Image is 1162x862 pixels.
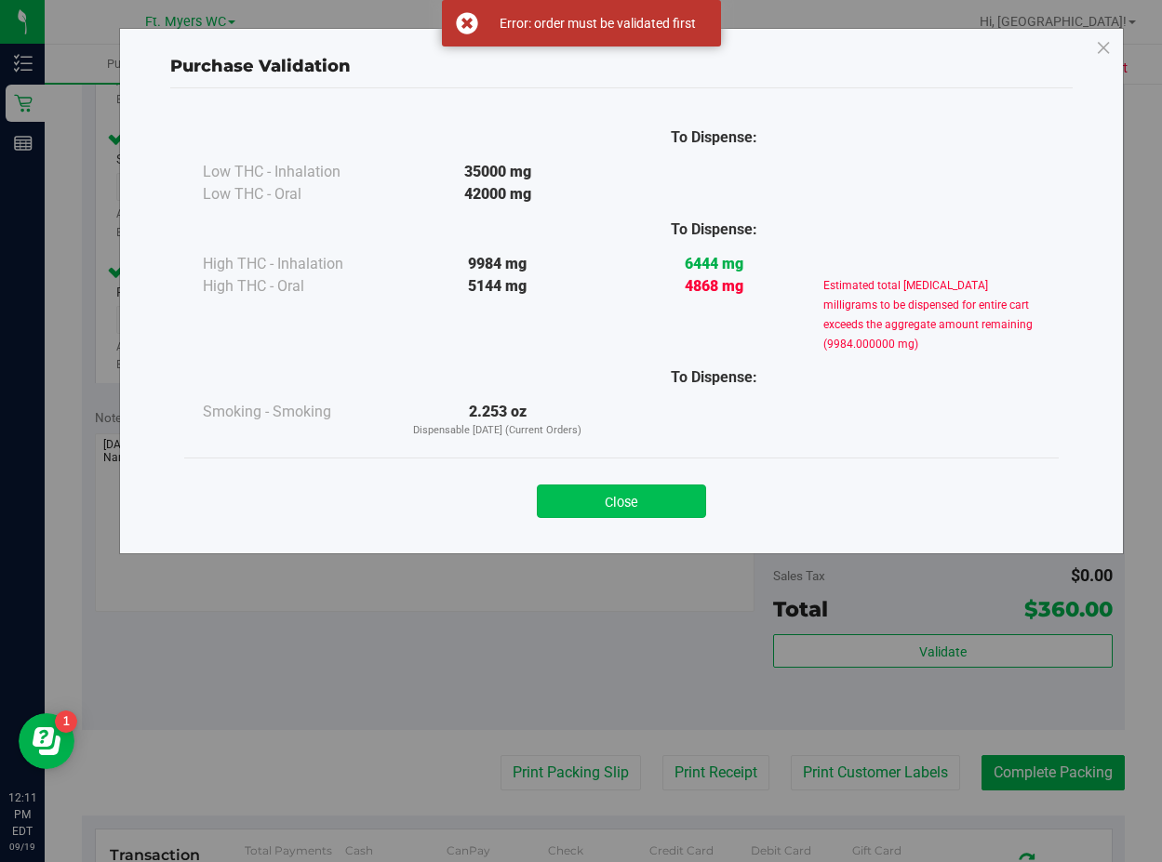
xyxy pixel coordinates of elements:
div: To Dispense: [606,366,822,389]
p: Dispensable [DATE] (Current Orders) [389,423,606,439]
strong: 4868 mg [685,277,743,295]
button: Close [537,484,706,518]
div: 2.253 oz [389,401,606,439]
div: 42000 mg [389,183,606,206]
small: Estimated total [MEDICAL_DATA] milligrams to be dispensed for entire cart exceeds the aggregate a... [823,279,1033,351]
div: High THC - Inhalation [203,253,389,275]
div: To Dispense: [606,126,822,149]
div: Error: order must be validated first [488,14,707,33]
div: Smoking - Smoking [203,401,389,423]
div: Low THC - Inhalation [203,161,389,183]
div: To Dispense: [606,219,822,241]
iframe: Resource center unread badge [55,710,77,733]
div: 9984 mg [389,253,606,275]
iframe: Resource center [19,713,74,769]
span: Purchase Validation [170,56,351,76]
div: Low THC - Oral [203,183,389,206]
div: 5144 mg [389,275,606,298]
div: 35000 mg [389,161,606,183]
strong: 6444 mg [685,255,743,272]
div: High THC - Oral [203,275,389,298]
